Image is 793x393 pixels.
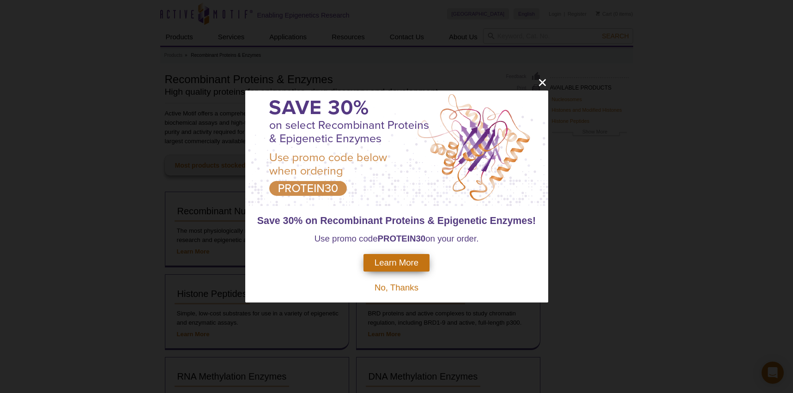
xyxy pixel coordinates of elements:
[375,283,418,292] span: No, Thanks
[537,77,548,88] button: close
[375,258,418,268] span: Learn More
[257,215,536,226] span: Save 30% on Recombinant Proteins & Epigenetic Enzymes!
[315,234,479,243] span: Use promo code on your order.
[378,234,426,243] strong: PROTEIN30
